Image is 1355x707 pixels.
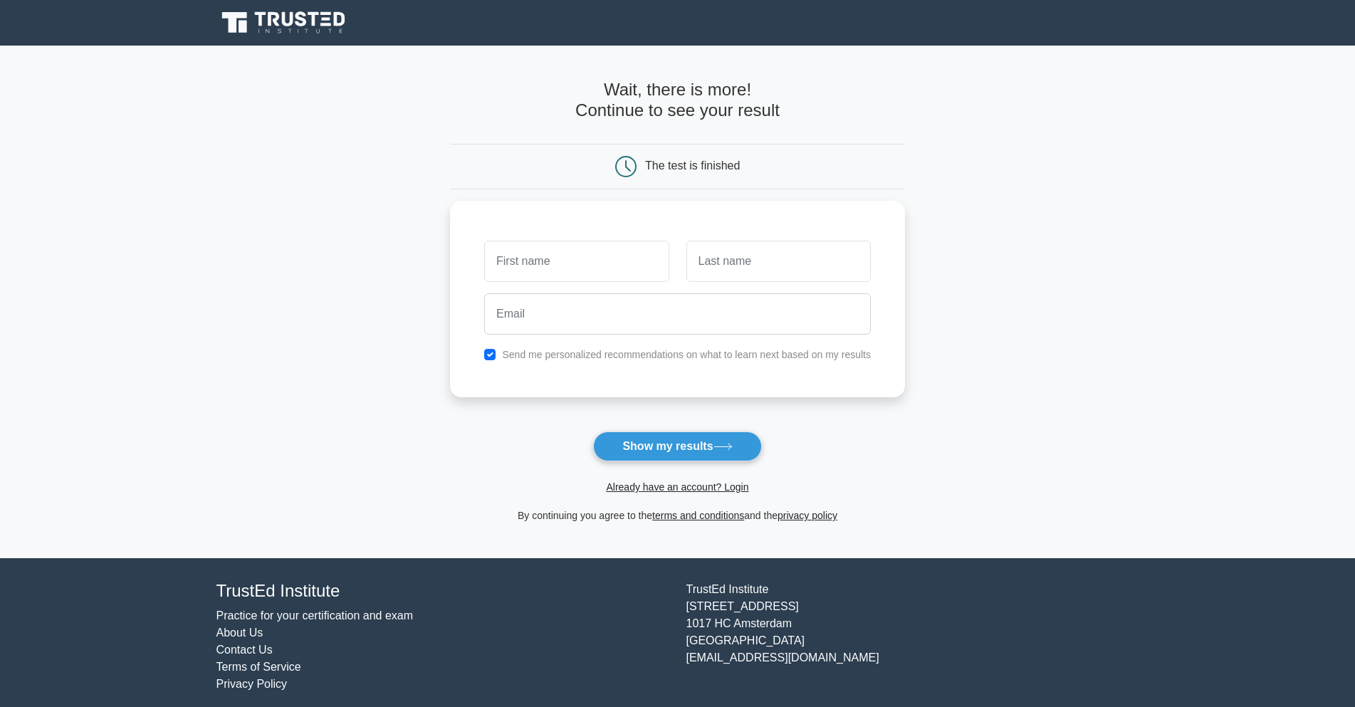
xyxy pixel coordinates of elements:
a: Terms of Service [216,661,301,673]
a: privacy policy [778,510,837,521]
h4: Wait, there is more! Continue to see your result [450,80,905,121]
a: Privacy Policy [216,678,288,690]
div: The test is finished [645,159,740,172]
a: Already have an account? Login [606,481,748,493]
a: About Us [216,627,263,639]
a: terms and conditions [652,510,744,521]
div: TrustEd Institute [STREET_ADDRESS] 1017 HC Amsterdam [GEOGRAPHIC_DATA] [EMAIL_ADDRESS][DOMAIN_NAME] [678,581,1148,693]
input: First name [484,241,669,282]
a: Practice for your certification and exam [216,609,414,622]
input: Email [484,293,871,335]
h4: TrustEd Institute [216,581,669,602]
a: Contact Us [216,644,273,656]
input: Last name [686,241,871,282]
button: Show my results [593,431,761,461]
label: Send me personalized recommendations on what to learn next based on my results [502,349,871,360]
div: By continuing you agree to the and the [441,507,914,524]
